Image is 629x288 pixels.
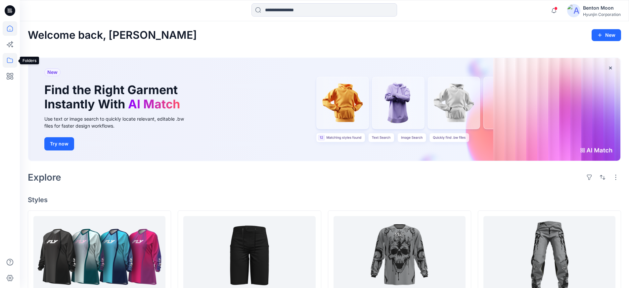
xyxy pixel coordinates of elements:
[44,137,74,150] button: Try now
[128,97,180,111] span: AI Match
[28,172,61,183] h2: Explore
[583,4,621,12] div: Benton Moon
[567,4,580,17] img: avatar
[28,196,621,204] h4: Styles
[47,68,58,76] span: New
[44,115,193,129] div: Use text or image search to quickly locate relevant, editable .bw files for faster design workflows.
[592,29,621,41] button: New
[28,29,197,41] h2: Welcome back, [PERSON_NAME]
[44,83,183,111] h1: Find the Right Garment Instantly With
[583,12,621,17] div: Hyunjin Corporation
